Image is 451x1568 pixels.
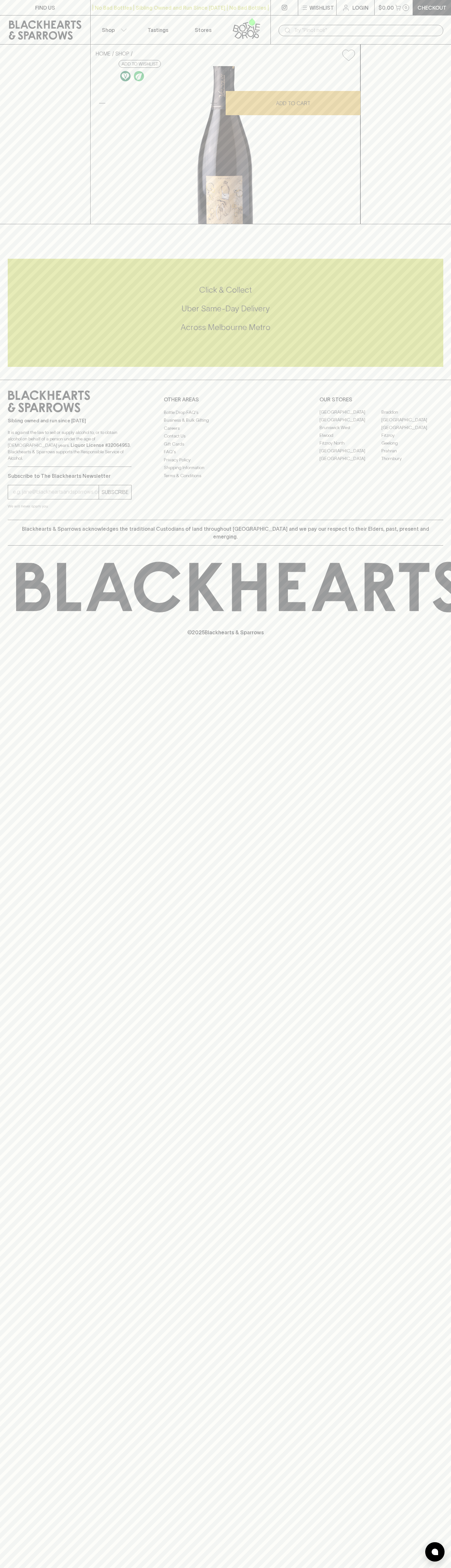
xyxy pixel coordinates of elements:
[319,432,381,439] a: Elwood
[319,424,381,432] a: Brunswick West
[91,66,360,224] img: 41519.png
[319,416,381,424] a: [GEOGRAPHIC_DATA]
[102,488,129,496] p: SUBSCRIBE
[319,439,381,447] a: Fitzroy North
[8,417,132,424] p: Sibling owned and run since [DATE]
[381,447,443,455] a: Prahran
[148,26,168,34] p: Tastings
[99,485,131,499] button: SUBSCRIBE
[319,447,381,455] a: [GEOGRAPHIC_DATA]
[381,432,443,439] a: Fitzroy
[340,47,358,64] button: Add to wishlist
[91,15,136,44] button: Shop
[120,71,131,81] img: Vegan
[132,69,146,83] a: Organic
[164,417,288,424] a: Business & Bulk Gifting
[432,1549,438,1555] img: bubble-icon
[8,303,443,314] h5: Uber Same-Day Delivery
[381,455,443,463] a: Thornbury
[164,464,288,472] a: Shipping Information
[352,4,368,12] p: Login
[164,448,288,456] a: FAQ's
[8,503,132,509] p: We will never spam you
[195,26,211,34] p: Stores
[381,416,443,424] a: [GEOGRAPHIC_DATA]
[96,51,111,56] a: HOME
[115,51,129,56] a: SHOP
[8,472,132,480] p: Subscribe to The Blackhearts Newsletter
[417,4,446,12] p: Checkout
[8,259,443,367] div: Call to action block
[164,396,288,403] p: OTHER AREAS
[276,99,310,107] p: ADD TO CART
[119,60,161,68] button: Add to wishlist
[35,4,55,12] p: FIND US
[119,69,132,83] a: Made without the use of any animal products.
[13,487,99,497] input: e.g. jane@blackheartsandsparrows.com.au
[71,443,130,448] strong: Liquor License #32064953
[309,4,334,12] p: Wishlist
[181,15,226,44] a: Stores
[8,322,443,333] h5: Across Melbourne Metro
[164,424,288,432] a: Careers
[134,71,144,81] img: Organic
[378,4,394,12] p: $0.00
[8,285,443,295] h5: Click & Collect
[319,455,381,463] a: [GEOGRAPHIC_DATA]
[164,440,288,448] a: Gift Cards
[381,424,443,432] a: [GEOGRAPHIC_DATA]
[405,6,407,9] p: 0
[319,396,443,403] p: OUR STORES
[8,429,132,461] p: It is against the law to sell or supply alcohol to, or to obtain alcohol on behalf of a person un...
[164,408,288,416] a: Bottle Drop FAQ's
[381,408,443,416] a: Braddon
[294,25,438,35] input: Try "Pinot noir"
[13,525,438,540] p: Blackhearts & Sparrows acknowledges the traditional Custodians of land throughout [GEOGRAPHIC_DAT...
[164,456,288,464] a: Privacy Policy
[164,472,288,479] a: Terms & Conditions
[226,91,360,115] button: ADD TO CART
[164,432,288,440] a: Contact Us
[319,408,381,416] a: [GEOGRAPHIC_DATA]
[381,439,443,447] a: Geelong
[135,15,181,44] a: Tastings
[102,26,115,34] p: Shop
